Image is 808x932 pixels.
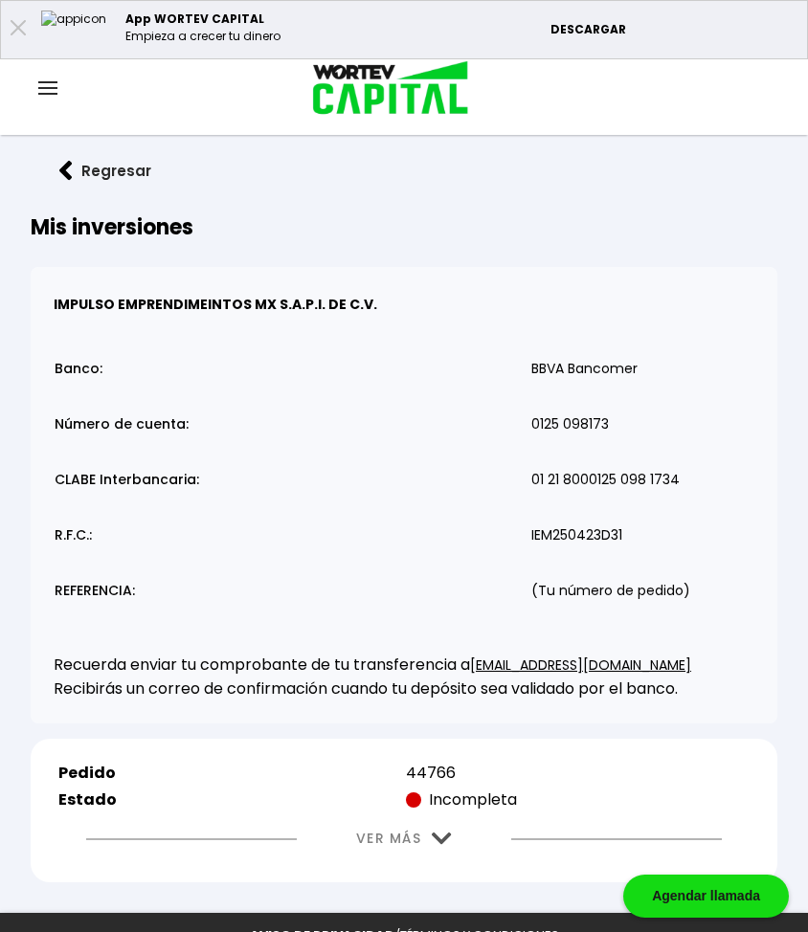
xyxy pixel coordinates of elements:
[125,28,281,45] p: Empieza a crecer tu dinero
[58,788,117,811] b: Estado
[31,145,777,196] a: flecha izquierdaRegresar
[531,528,622,543] p: IEM250423D31
[531,473,680,487] p: 01 21 8000125 098 1734
[293,58,476,121] img: logo_wortev_capital
[470,655,691,675] a: [EMAIL_ADDRESS][DOMAIN_NAME]
[59,161,73,181] img: flecha izquierda
[405,760,751,786] td: 44766
[55,473,199,487] p: CLABE Interbancaria:
[432,832,452,845] img: flecha abajo
[550,21,797,38] p: DESCARGAR
[31,211,329,243] h2: Mis inversiones
[38,81,57,95] img: hamburguer-menu2
[55,584,135,598] p: REFERENCIA:
[356,829,421,849] a: VER MÁS
[58,762,116,785] b: Pedido
[531,584,690,598] p: (Tu número de pedido)
[623,875,789,918] div: Agendar llamada
[31,145,180,196] button: Regresar
[55,362,102,376] p: Banco:
[55,528,92,543] p: R.F.C.:
[327,814,481,863] button: VER MÁS
[406,788,750,811] p: Incompleta
[125,11,281,28] p: App WORTEV CAPITAL
[531,362,638,376] p: BBVA Bancomer
[41,11,106,49] img: appicon
[54,653,691,700] div: Recuerda enviar tu comprobante de tu transferencia a Recibirás un correo de confirmación cuando t...
[54,295,377,314] b: IMPULSO EMPRENDIMEINTOS MX S.A.P.I. DE C.V.
[531,417,609,432] p: 0125 098173
[55,417,189,432] p: Número de cuenta:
